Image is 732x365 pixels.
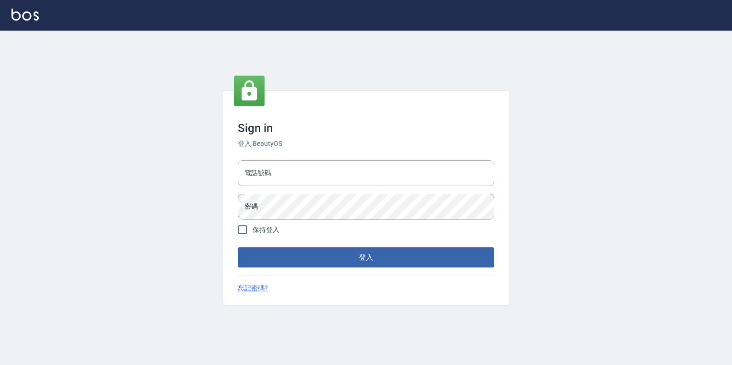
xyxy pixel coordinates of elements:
[253,225,279,235] span: 保持登入
[238,139,494,149] h6: 登入 BeautyOS
[238,247,494,267] button: 登入
[238,283,268,293] a: 忘記密碼?
[11,9,39,21] img: Logo
[238,122,494,135] h3: Sign in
